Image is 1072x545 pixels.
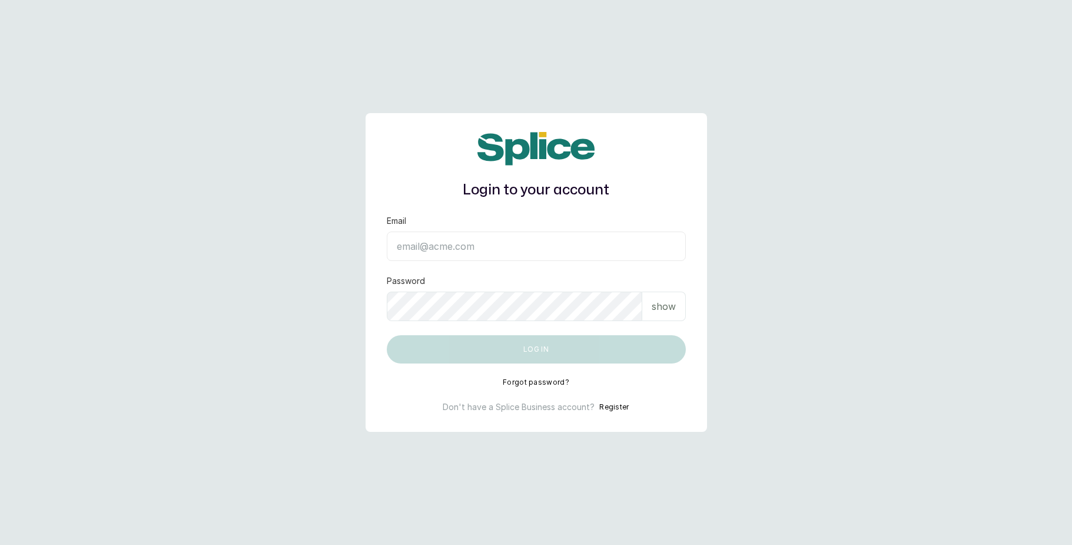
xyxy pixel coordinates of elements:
[443,401,595,413] p: Don't have a Splice Business account?
[599,401,629,413] button: Register
[387,180,686,201] h1: Login to your account
[387,335,686,364] button: Log in
[387,275,425,287] label: Password
[387,232,686,261] input: email@acme.com
[652,299,676,313] p: show
[387,215,406,227] label: Email
[503,378,569,387] button: Forgot password?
